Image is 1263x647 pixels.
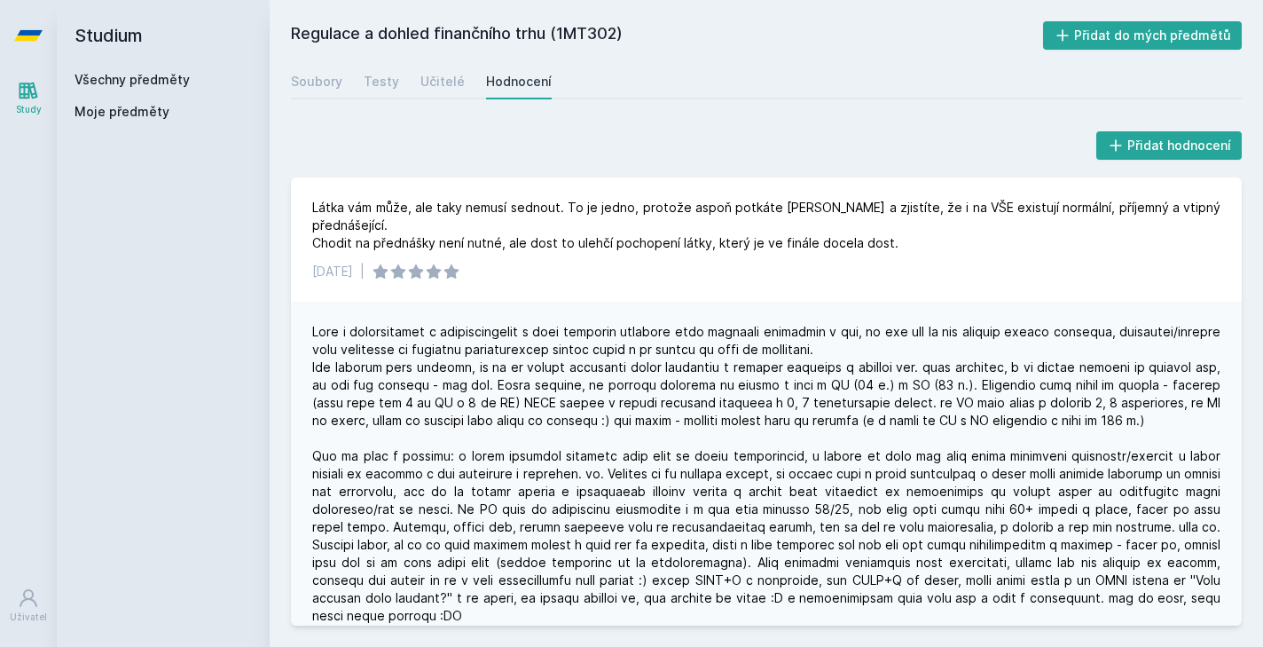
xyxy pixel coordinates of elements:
a: Všechny předměty [75,72,190,87]
a: Hodnocení [486,64,552,99]
a: Uživatel [4,579,53,633]
button: Přidat hodnocení [1096,131,1243,160]
span: Moje předměty [75,103,169,121]
a: Soubory [291,64,342,99]
div: Uživatel [10,611,47,624]
h2: Regulace a dohled finančního trhu (1MT302) [291,21,1043,50]
button: Přidat do mých předmětů [1043,21,1243,50]
div: Hodnocení [486,73,552,91]
div: [DATE] [312,263,353,280]
div: Soubory [291,73,342,91]
a: Study [4,71,53,125]
div: Study [16,103,42,116]
div: Testy [364,73,399,91]
a: Učitelé [420,64,465,99]
div: Učitelé [420,73,465,91]
a: Testy [364,64,399,99]
div: Látka vám může, ale taky nemusí sednout. To je jedno, protože aspoň potkáte [PERSON_NAME] a zjist... [312,199,1220,252]
div: | [360,263,365,280]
